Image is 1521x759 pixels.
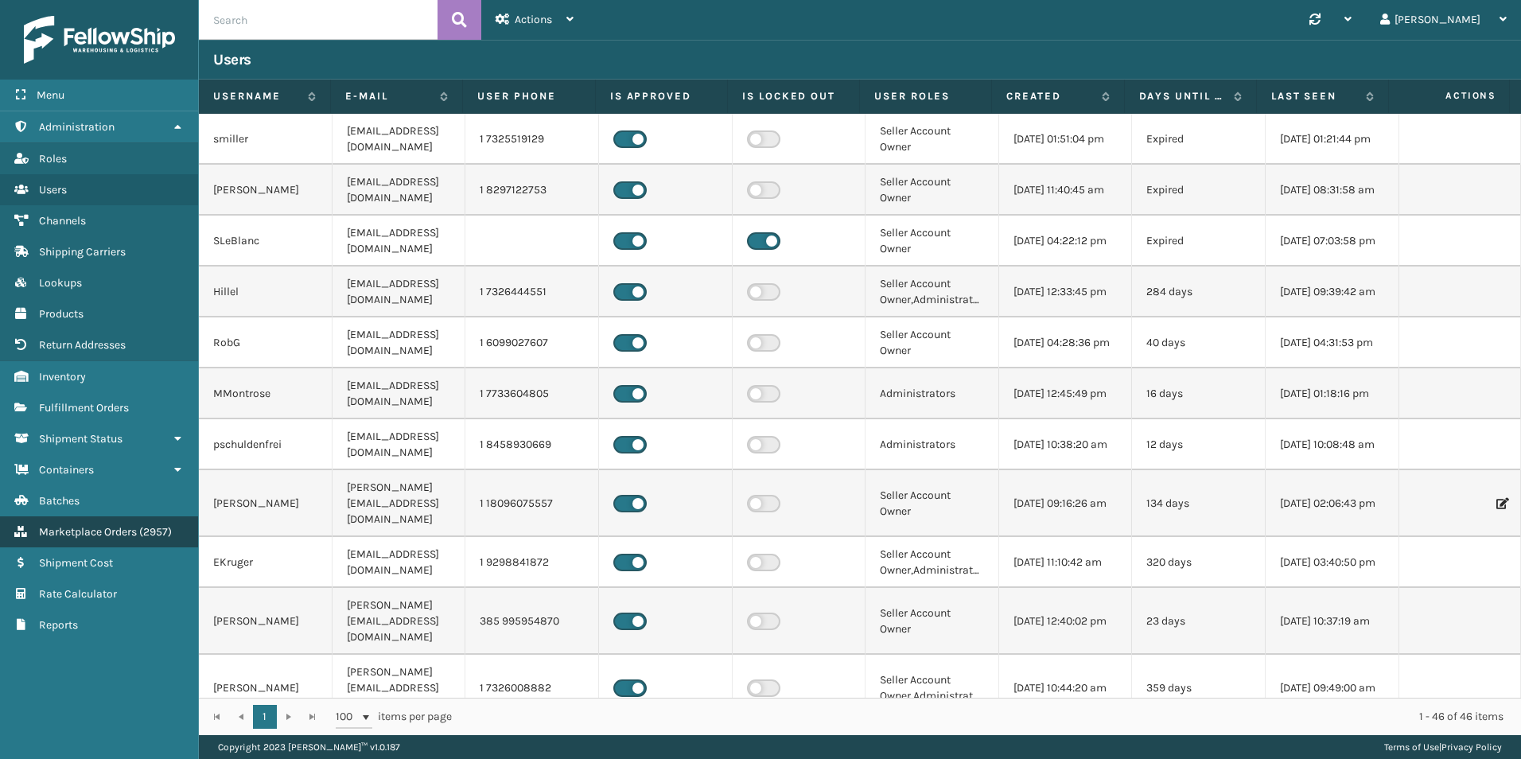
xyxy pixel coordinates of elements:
[1266,317,1399,368] td: [DATE] 04:31:53 pm
[465,267,599,317] td: 1 7326444551
[1266,216,1399,267] td: [DATE] 07:03:58 pm
[465,537,599,588] td: 1 9298841872
[1139,89,1226,103] label: Days until password expires
[199,368,333,419] td: MMontrose
[866,537,999,588] td: Seller Account Owner,Administrators
[1266,588,1399,655] td: [DATE] 10:37:19 am
[742,89,845,103] label: Is Locked Out
[999,267,1133,317] td: [DATE] 12:33:45 pm
[39,494,80,508] span: Batches
[1441,741,1502,753] a: Privacy Policy
[213,50,251,69] h3: Users
[1132,655,1266,722] td: 359 days
[1132,216,1266,267] td: Expired
[213,89,300,103] label: Username
[333,537,466,588] td: [EMAIL_ADDRESS][DOMAIN_NAME]
[477,89,580,103] label: User phone
[1266,368,1399,419] td: [DATE] 01:18:16 pm
[999,368,1133,419] td: [DATE] 12:45:49 pm
[333,588,466,655] td: [PERSON_NAME][EMAIL_ADDRESS][DOMAIN_NAME]
[1496,498,1506,509] i: Edit
[474,709,1503,725] div: 1 - 46 of 46 items
[345,89,432,103] label: E-mail
[1266,267,1399,317] td: [DATE] 09:39:42 am
[999,114,1133,165] td: [DATE] 01:51:04 pm
[39,463,94,477] span: Containers
[1266,165,1399,216] td: [DATE] 08:31:58 am
[610,89,713,103] label: Is Approved
[465,165,599,216] td: 1 8297122753
[866,216,999,267] td: Seller Account Owner
[39,276,82,290] span: Lookups
[333,470,466,537] td: [PERSON_NAME][EMAIL_ADDRESS][DOMAIN_NAME]
[333,317,466,368] td: [EMAIL_ADDRESS][DOMAIN_NAME]
[866,165,999,216] td: Seller Account Owner
[1006,89,1093,103] label: Created
[199,165,333,216] td: [PERSON_NAME]
[999,419,1133,470] td: [DATE] 10:38:20 am
[24,16,175,64] img: logo
[139,525,172,539] span: ( 2957 )
[866,317,999,368] td: Seller Account Owner
[199,537,333,588] td: EKruger
[465,655,599,722] td: 1 7326008882
[333,419,466,470] td: [EMAIL_ADDRESS][DOMAIN_NAME]
[39,618,78,632] span: Reports
[1132,588,1266,655] td: 23 days
[866,419,999,470] td: Administrators
[1384,735,1502,759] div: |
[1271,89,1358,103] label: Last Seen
[1266,419,1399,470] td: [DATE] 10:08:48 am
[999,655,1133,722] td: [DATE] 10:44:20 am
[1132,267,1266,317] td: 284 days
[333,165,466,216] td: [EMAIL_ADDRESS][DOMAIN_NAME]
[515,13,552,26] span: Actions
[465,368,599,419] td: 1 7733604805
[999,165,1133,216] td: [DATE] 11:40:45 am
[866,267,999,317] td: Seller Account Owner,Administrators
[336,709,360,725] span: 100
[199,419,333,470] td: pschuldenfrei
[333,114,466,165] td: [EMAIL_ADDRESS][DOMAIN_NAME]
[1266,114,1399,165] td: [DATE] 01:21:44 pm
[218,735,400,759] p: Copyright 2023 [PERSON_NAME]™ v 1.0.187
[199,317,333,368] td: RobG
[39,587,117,601] span: Rate Calculator
[199,588,333,655] td: [PERSON_NAME]
[465,114,599,165] td: 1 7325519129
[199,267,333,317] td: Hillel
[1132,419,1266,470] td: 12 days
[333,368,466,419] td: [EMAIL_ADDRESS][DOMAIN_NAME]
[999,470,1133,537] td: [DATE] 09:16:26 am
[39,245,126,259] span: Shipping Carriers
[39,556,113,570] span: Shipment Cost
[39,307,84,321] span: Products
[1394,83,1506,109] span: Actions
[39,525,137,539] span: Marketplace Orders
[333,655,466,722] td: [PERSON_NAME][EMAIL_ADDRESS][DOMAIN_NAME]
[866,368,999,419] td: Administrators
[39,432,123,446] span: Shipment Status
[866,114,999,165] td: Seller Account Owner
[333,267,466,317] td: [EMAIL_ADDRESS][DOMAIN_NAME]
[999,537,1133,588] td: [DATE] 11:10:42 am
[465,588,599,655] td: 385 995954870
[39,152,67,165] span: Roles
[199,114,333,165] td: smiller
[1132,537,1266,588] td: 320 days
[39,214,86,228] span: Channels
[1132,114,1266,165] td: Expired
[1384,741,1439,753] a: Terms of Use
[253,705,277,729] a: 1
[999,588,1133,655] td: [DATE] 12:40:02 pm
[1266,470,1399,537] td: [DATE] 02:06:43 pm
[1132,470,1266,537] td: 134 days
[465,419,599,470] td: 1 8458930669
[1266,537,1399,588] td: [DATE] 03:40:50 pm
[39,370,86,383] span: Inventory
[866,470,999,537] td: Seller Account Owner
[1132,368,1266,419] td: 16 days
[39,183,67,197] span: Users
[1132,317,1266,368] td: 40 days
[199,470,333,537] td: [PERSON_NAME]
